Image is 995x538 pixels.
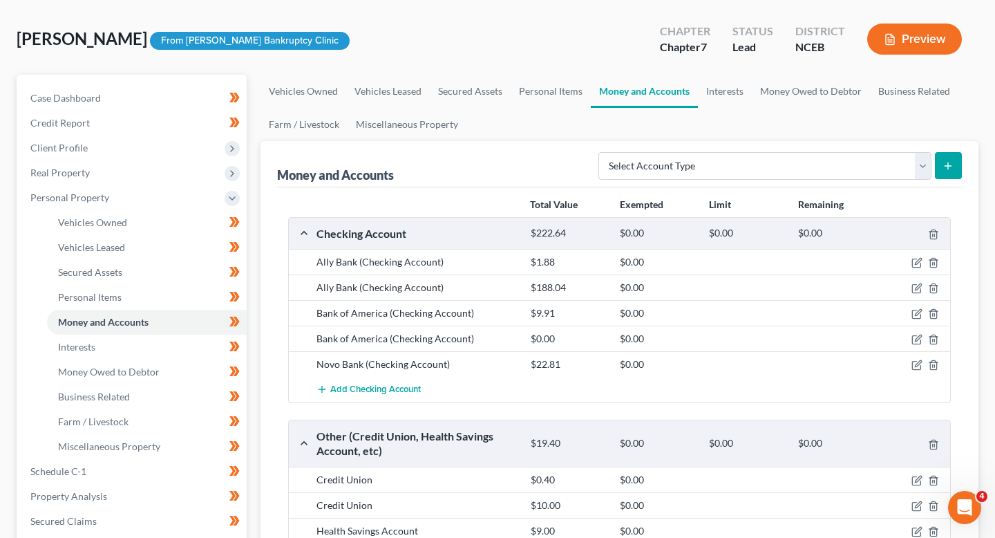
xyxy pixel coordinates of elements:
span: Property Analysis [30,490,107,502]
iframe: Intercom live chat [948,491,981,524]
div: Credit Union [310,473,524,487]
span: [PERSON_NAME] [17,28,147,48]
a: Money Owed to Debtor [47,360,247,384]
a: Vehicles Owned [47,210,247,235]
div: $1.88 [524,255,613,269]
div: Chapter [660,24,710,39]
a: Business Related [47,384,247,409]
a: Credit Report [19,111,247,136]
span: Miscellaneous Property [58,440,160,452]
div: Ally Bank (Checking Account) [310,281,524,295]
div: $0.00 [791,437,880,450]
a: Vehicles Leased [47,235,247,260]
div: $22.81 [524,358,613,371]
span: Credit Report [30,117,90,129]
strong: Remaining [798,198,844,210]
span: Money and Accounts [58,316,149,328]
a: Secured Assets [430,75,511,108]
div: Credit Union [310,499,524,512]
a: Vehicles Owned [260,75,346,108]
div: Novo Bank (Checking Account) [310,358,524,371]
span: Personal Property [30,192,109,203]
div: Ally Bank (Checking Account) [310,255,524,269]
span: Client Profile [30,142,88,154]
div: Other (Credit Union, Health Savings Account, etc) [310,429,524,458]
div: $0.00 [702,227,791,240]
strong: Limit [709,198,731,210]
div: $0.00 [702,437,791,450]
button: Add Checking Account [316,377,421,402]
div: $0.00 [613,255,702,269]
div: $9.00 [524,524,613,538]
a: Money Owed to Debtor [752,75,870,108]
div: Chapter [660,39,710,55]
div: $188.04 [524,281,613,295]
div: $0.00 [613,281,702,295]
a: Interests [47,335,247,360]
div: $0.00 [524,332,613,346]
div: District [795,24,845,39]
div: $0.00 [613,306,702,320]
div: $9.91 [524,306,613,320]
a: Personal Items [511,75,591,108]
div: Money and Accounts [277,167,394,183]
span: Real Property [30,167,90,178]
div: $0.00 [613,473,702,487]
span: 4 [976,491,987,502]
div: $10.00 [524,499,613,512]
a: Secured Claims [19,509,247,534]
div: $222.64 [524,227,613,240]
a: Miscellaneous Property [348,108,466,141]
div: $0.40 [524,473,613,487]
div: Bank of America (Checking Account) [310,332,524,346]
div: NCEB [795,39,845,55]
span: Secured Assets [58,266,122,278]
div: $0.00 [613,524,702,538]
div: Checking Account [310,226,524,241]
div: $0.00 [613,358,702,371]
span: Farm / Livestock [58,416,129,427]
span: Interests [58,341,95,353]
strong: Exempted [620,198,663,210]
strong: Total Value [530,198,578,210]
div: Health Savings Account [310,524,524,538]
div: Bank of America (Checking Account) [310,306,524,320]
span: 7 [701,40,707,53]
span: Add Checking Account [330,384,421,396]
div: $19.40 [524,437,613,450]
button: Preview [867,24,962,55]
a: Farm / Livestock [47,409,247,434]
span: Schedule C-1 [30,465,86,477]
a: Secured Assets [47,260,247,285]
span: Business Related [58,391,130,402]
span: Secured Claims [30,515,97,527]
div: $0.00 [791,227,880,240]
div: $0.00 [613,332,702,346]
a: Money and Accounts [47,310,247,335]
a: Business Related [870,75,958,108]
div: Status [732,24,773,39]
div: Lead [732,39,773,55]
div: From [PERSON_NAME] Bankruptcy Clinic [150,32,350,50]
span: Money Owed to Debtor [58,366,160,378]
span: Case Dashboard [30,92,101,104]
a: Personal Items [47,285,247,310]
div: $0.00 [613,499,702,512]
span: Personal Items [58,291,122,303]
a: Schedule C-1 [19,459,247,484]
a: Case Dashboard [19,86,247,111]
a: Property Analysis [19,484,247,509]
a: Farm / Livestock [260,108,348,141]
div: $0.00 [613,227,702,240]
a: Miscellaneous Property [47,434,247,459]
span: Vehicles Owned [58,216,127,228]
a: Interests [698,75,752,108]
span: Vehicles Leased [58,241,125,253]
div: $0.00 [613,437,702,450]
a: Vehicles Leased [346,75,430,108]
a: Money and Accounts [591,75,698,108]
